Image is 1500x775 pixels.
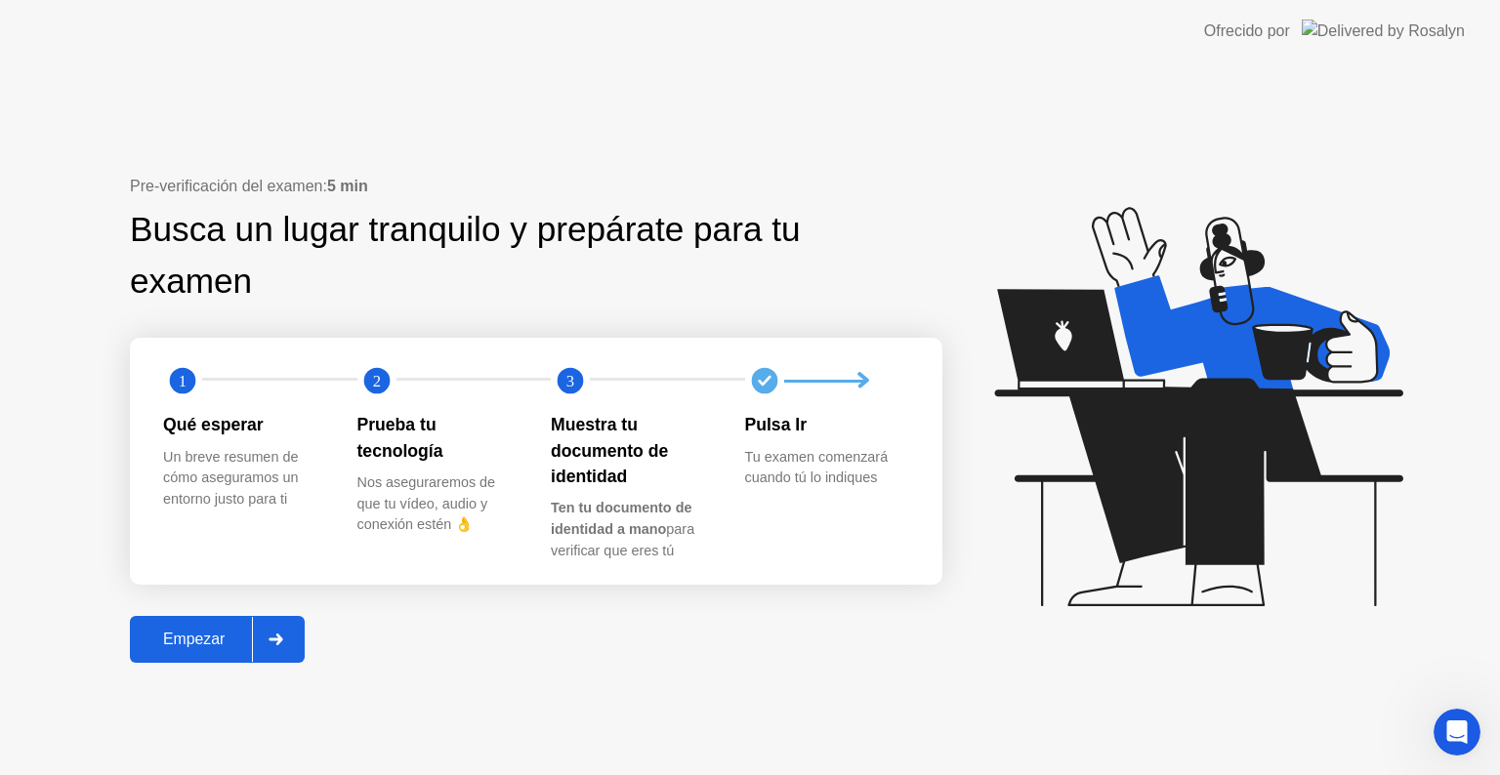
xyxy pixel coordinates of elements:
[306,8,343,45] button: Expand window
[745,447,908,489] div: Tu examen comenzará cuando tú lo indiques
[179,372,187,390] text: 1
[130,616,305,663] button: Empezar
[136,631,252,648] div: Empezar
[13,8,50,45] button: go back
[130,204,818,307] div: Busca un lugar tranquilo y prepárate para tu examen
[130,175,942,198] div: Pre-verificación del examen:
[1204,20,1290,43] div: Ofrecido por
[566,372,574,390] text: 3
[357,472,521,536] div: Nos aseguraremos de que tu vídeo, audio y conexión estén 👌
[372,372,380,390] text: 2
[327,178,368,194] b: 5 min
[745,412,908,437] div: Pulsa Ir
[1434,709,1480,755] iframe: Intercom live chat
[551,498,714,561] div: para verificar que eres tú
[343,8,378,43] div: Close
[163,412,326,437] div: Qué esperar
[357,412,521,464] div: Prueba tu tecnología
[551,412,714,489] div: Muestra tu documento de identidad
[551,500,691,537] b: Ten tu documento de identidad a mano
[163,447,326,510] div: Un breve resumen de cómo aseguramos un entorno justo para ti
[1302,20,1465,42] img: Delivered by Rosalyn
